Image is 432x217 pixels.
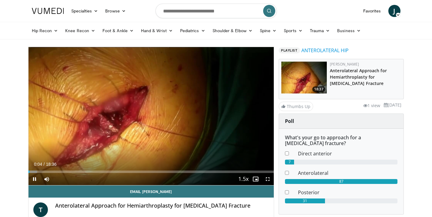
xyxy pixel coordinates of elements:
[363,102,380,109] li: 1 view
[285,179,397,184] div: 87
[249,173,262,185] button: Enable picture-in-picture mode
[44,162,45,167] span: /
[330,62,359,67] a: [PERSON_NAME]
[285,198,325,203] div: 31
[28,47,274,185] video-js: Video Player
[46,162,56,167] span: 18:36
[279,102,313,111] a: Thumbs Up
[281,62,327,93] a: 18:37
[62,25,99,37] a: Knee Recon
[33,202,48,217] a: T
[68,5,102,17] a: Specialties
[41,173,53,185] button: Mute
[28,173,41,185] button: Pause
[306,25,334,37] a: Trauma
[293,169,402,177] dd: Anterolateral
[285,135,397,146] h6: What's your go to approach for a [MEDICAL_DATA] fracture?
[333,25,364,37] a: Business
[55,202,269,209] h4: Anterolateral Approach for Hemiarthroplasty for [MEDICAL_DATA] Fracture
[388,5,400,17] a: J
[285,118,294,124] strong: Poll
[293,189,402,196] dd: Posterior
[34,162,42,167] span: 0:04
[312,86,325,92] span: 18:37
[330,68,387,86] a: Anterolateral Approach for Hemiarthroplasty for [MEDICAL_DATA] Fracture
[285,160,294,164] div: 7
[280,25,306,37] a: Sports
[360,5,385,17] a: Favorites
[237,173,249,185] button: Playback Rate
[301,47,349,54] a: ANTEROLATERAL HIP
[102,5,129,17] a: Browse
[384,102,401,108] li: [DATE]
[32,8,64,14] img: VuMedi Logo
[281,62,327,93] img: 78c34c25-97ae-4c02-9d2f-9b8ccc85d359.150x105_q85_crop-smart_upscale.jpg
[28,171,274,173] div: Progress Bar
[156,4,277,18] input: Search topics, interventions
[99,25,137,37] a: Foot & Ankle
[262,173,274,185] button: Fullscreen
[176,25,209,37] a: Pediatrics
[137,25,176,37] a: Hand & Wrist
[28,25,62,37] a: Hip Recon
[209,25,256,37] a: Shoulder & Elbow
[293,150,402,157] dd: Direct anterior
[256,25,280,37] a: Spine
[279,47,300,53] span: Playlist
[28,185,274,198] a: Email [PERSON_NAME]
